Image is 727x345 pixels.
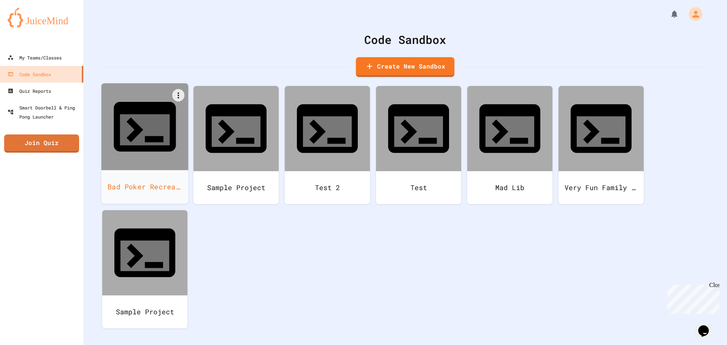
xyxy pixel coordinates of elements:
div: Sample Project [193,171,279,204]
a: Mad Lib [467,86,552,204]
div: Quiz Reports [8,86,51,95]
a: Join Quiz [4,134,79,153]
div: Very Fun Family Friendly Game [559,171,644,204]
a: Very Fun Family Friendly Game [559,86,644,204]
div: Mad Lib [467,171,552,204]
a: Test [376,86,461,204]
div: Test 2 [285,171,370,204]
div: My Teams/Classes [8,53,62,62]
a: Bad Poker Recreation [101,83,189,204]
div: Sample Project [102,295,187,328]
div: Smart Doorbell & Ping Pong Launcher [8,103,80,121]
div: Bad Poker Recreation [101,170,189,204]
a: Sample Project [102,210,187,328]
div: My Notifications [656,8,681,20]
iframe: chat widget [664,282,719,314]
img: logo-orange.svg [8,8,76,27]
div: Code Sandbox [8,70,51,79]
a: Sample Project [193,86,279,204]
a: Create New Sandbox [356,57,454,77]
div: My Account [681,5,704,23]
div: Test [376,171,461,204]
div: Code Sandbox [102,31,708,48]
a: Test 2 [285,86,370,204]
div: Chat with us now!Close [3,3,52,48]
iframe: chat widget [695,315,719,337]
